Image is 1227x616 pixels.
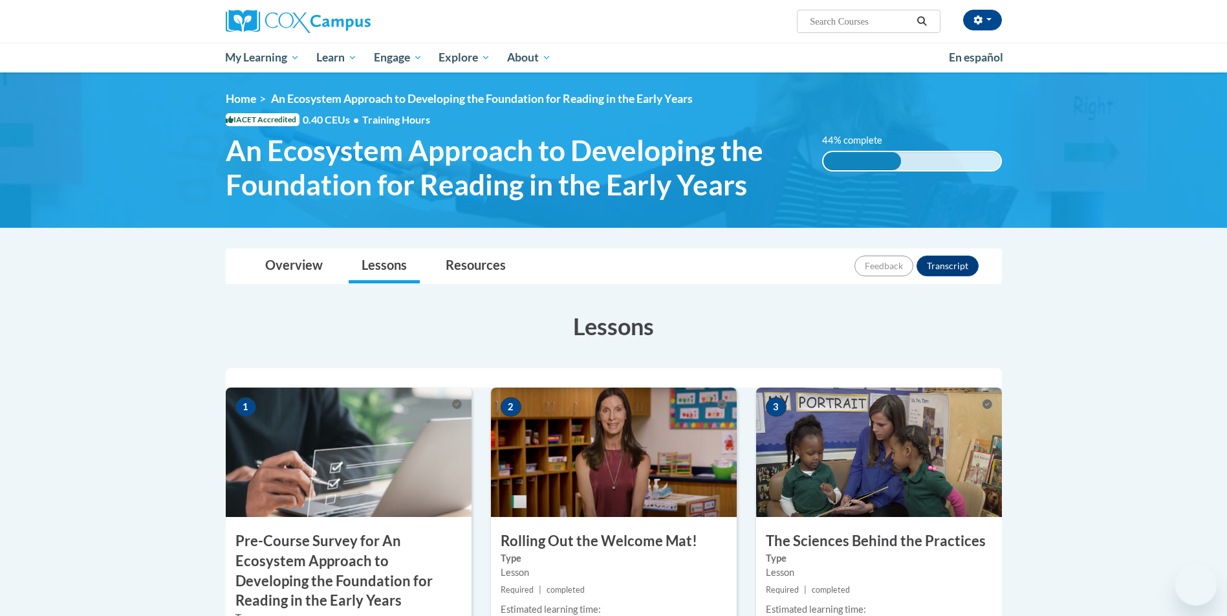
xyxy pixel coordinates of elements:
img: Course Image [491,388,737,517]
a: Home [226,92,256,105]
label: 44% complete [822,133,896,148]
a: Explore [430,43,499,72]
a: Resources [433,249,519,283]
div: 44% complete [823,152,901,170]
a: En español [940,44,1012,71]
button: Transcript [917,256,979,276]
span: 2 [501,397,521,417]
span: Required [501,585,534,595]
span: Learn [316,50,357,65]
span: Training Hours [362,113,430,126]
img: Course Image [226,388,472,517]
h3: Pre-Course Survey for An Ecosystem Approach to Developing the Foundation for Reading in the Early... [226,531,472,611]
button: Account Settings [963,10,1002,30]
a: Learn [308,43,365,72]
span: En español [949,50,1003,64]
span: completed [547,585,585,595]
a: Overview [252,249,336,283]
span: Explore [439,50,490,65]
label: Type [501,551,727,566]
span: | [539,585,541,595]
a: Engage [365,43,431,72]
div: Main menu [206,43,1021,72]
span: | [804,585,807,595]
span: 3 [766,397,787,417]
h3: Lessons [226,310,1002,342]
img: Course Image [756,388,1002,517]
button: Feedback [854,256,913,276]
span: 1 [235,397,256,417]
span: About [507,50,551,65]
iframe: Button to launch messaging window [1175,564,1217,606]
a: Cox Campus [226,10,472,33]
span: 0.40 CEUs [303,113,362,127]
label: Type [766,551,992,566]
i:  [916,17,928,27]
span: Engage [374,50,422,65]
span: An Ecosystem Approach to Developing the Foundation for Reading in the Early Years [271,92,693,105]
a: About [499,43,559,72]
h3: The Sciences Behind the Practices [756,531,1002,551]
span: Required [766,585,799,595]
div: Lesson [501,566,727,580]
div: Lesson [766,566,992,580]
span: • [353,113,359,126]
img: Cox Campus [226,10,371,33]
span: An Ecosystem Approach to Developing the Foundation for Reading in the Early Years [226,133,803,202]
span: IACET Accredited [226,113,299,126]
a: Lessons [349,249,420,283]
input: Search Courses [809,14,912,29]
h3: Rolling Out the Welcome Mat! [491,531,737,551]
span: My Learning [225,50,299,65]
a: My Learning [217,43,309,72]
span: completed [812,585,850,595]
button: Search [912,14,931,29]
